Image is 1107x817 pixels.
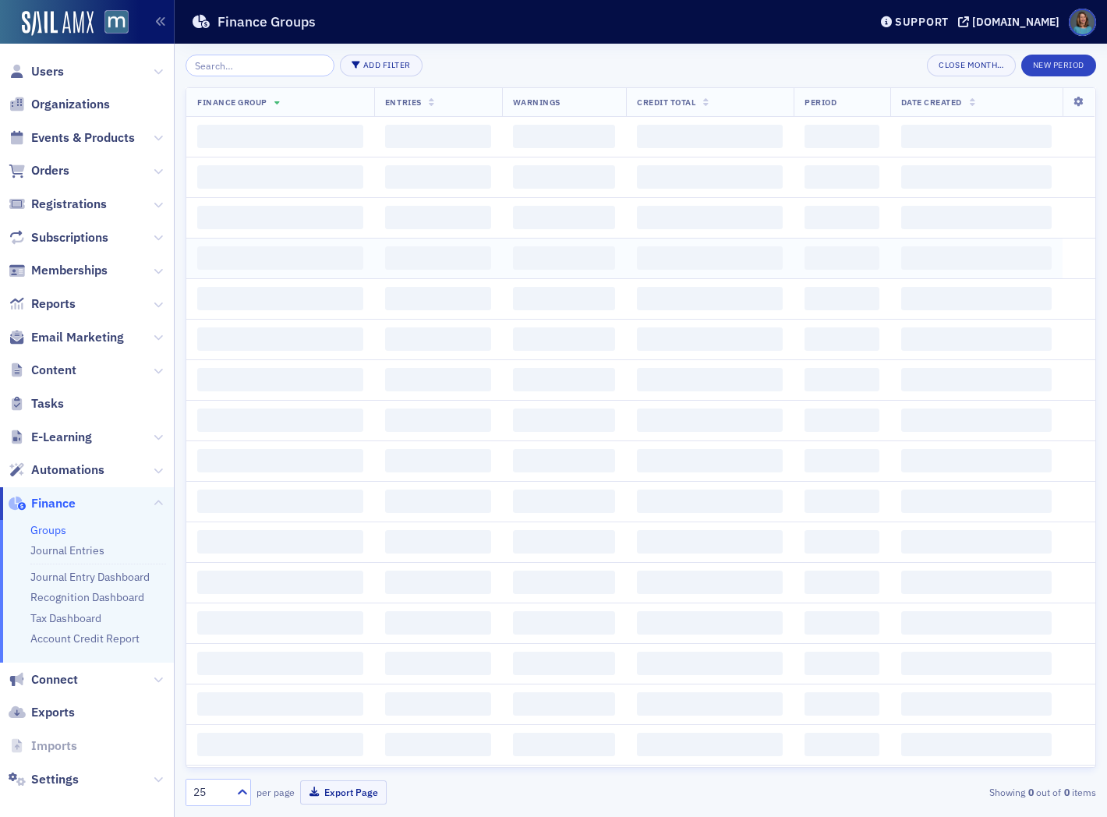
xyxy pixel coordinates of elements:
span: ‌ [197,287,363,310]
span: ‌ [197,733,363,756]
span: ‌ [805,530,879,554]
span: ‌ [385,246,491,270]
span: ‌ [197,692,363,716]
span: Registrations [31,196,107,213]
span: Subscriptions [31,229,108,246]
span: ‌ [513,733,615,756]
a: Account Credit Report [30,631,140,645]
span: ‌ [901,692,1052,716]
span: Users [31,63,64,80]
span: ‌ [385,206,491,229]
span: ‌ [901,368,1052,391]
span: ‌ [637,246,783,270]
span: ‌ [197,490,363,513]
span: ‌ [513,530,615,554]
span: ‌ [805,206,879,229]
span: ‌ [637,611,783,635]
div: [DOMAIN_NAME] [972,15,1059,29]
span: ‌ [197,449,363,472]
span: ‌ [385,449,491,472]
span: ‌ [513,692,615,716]
a: Tax Dashboard [30,611,101,625]
span: ‌ [901,327,1052,351]
span: ‌ [385,733,491,756]
span: ‌ [197,327,363,351]
span: ‌ [385,165,491,189]
strong: 0 [1061,785,1072,799]
span: Tasks [31,395,64,412]
span: ‌ [513,449,615,472]
a: Journal Entries [30,543,104,557]
span: Period [805,97,836,108]
div: Showing out of items [804,785,1096,799]
span: ‌ [637,490,783,513]
a: Reports [9,295,76,313]
div: Support [895,15,949,29]
span: ‌ [901,165,1052,189]
a: Content [9,362,76,379]
img: SailAMX [22,11,94,36]
span: ‌ [637,368,783,391]
span: ‌ [805,652,879,675]
span: ‌ [901,125,1052,148]
span: ‌ [385,368,491,391]
span: Organizations [31,96,110,113]
span: ‌ [805,165,879,189]
span: ‌ [805,368,879,391]
strong: 0 [1025,785,1036,799]
span: ‌ [901,490,1052,513]
span: ‌ [385,327,491,351]
span: ‌ [805,246,879,270]
span: ‌ [901,733,1052,756]
button: Close Month… [927,55,1015,76]
span: Exports [31,704,75,721]
span: Orders [31,162,69,179]
span: ‌ [805,490,879,513]
a: Groups [30,523,66,537]
span: ‌ [513,490,615,513]
span: Content [31,362,76,379]
span: ‌ [637,287,783,310]
span: Settings [31,771,79,788]
span: ‌ [513,125,615,148]
span: Imports [31,737,77,755]
a: Orders [9,162,69,179]
span: ‌ [637,165,783,189]
span: ‌ [197,530,363,554]
span: ‌ [513,408,615,432]
span: ‌ [385,692,491,716]
span: Profile [1069,9,1096,36]
span: ‌ [513,571,615,594]
span: ‌ [197,125,363,148]
span: ‌ [385,287,491,310]
span: Connect [31,671,78,688]
a: Journal Entry Dashboard [30,570,150,584]
span: ‌ [385,530,491,554]
span: ‌ [637,449,783,472]
span: ‌ [805,408,879,432]
span: ‌ [637,571,783,594]
div: 25 [193,784,228,801]
span: ‌ [513,246,615,270]
a: Events & Products [9,129,135,147]
span: ‌ [513,611,615,635]
input: Search… [186,55,334,76]
span: ‌ [805,327,879,351]
span: ‌ [805,571,879,594]
span: ‌ [197,206,363,229]
span: ‌ [901,652,1052,675]
span: ‌ [513,327,615,351]
span: ‌ [901,449,1052,472]
span: ‌ [901,206,1052,229]
label: per page [256,785,295,799]
button: New Period [1021,55,1096,76]
span: Finance [31,495,76,512]
span: ‌ [901,287,1052,310]
button: Add Filter [340,55,423,76]
span: E-Learning [31,429,92,446]
span: ‌ [197,571,363,594]
span: ‌ [805,692,879,716]
a: Imports [9,737,77,755]
span: Entries [385,97,422,108]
